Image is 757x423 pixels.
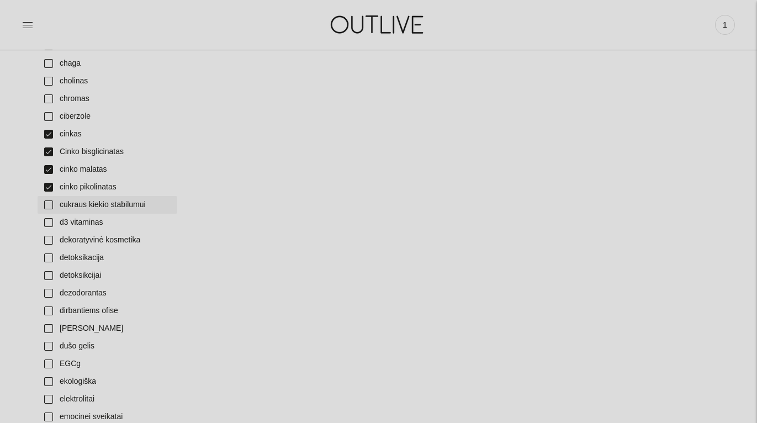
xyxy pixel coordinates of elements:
[38,390,177,408] a: elektrolitai
[38,284,177,302] a: dezodorantas
[38,302,177,320] a: dirbantiems ofise
[309,6,447,44] img: OUTLIVE
[38,267,177,284] a: detoksikcijai
[38,161,177,178] a: cinko malatas
[38,373,177,390] a: ekologiška
[38,214,177,231] a: d3 vitaminas
[38,143,177,161] a: Cinko bisglicinatas
[38,231,177,249] a: dekoratyvinė kosmetika
[38,90,177,108] a: chromas
[38,178,177,196] a: cinko pikolinatas
[38,249,177,267] a: detoksikacija
[38,55,177,72] a: chaga
[717,17,733,33] span: 1
[38,320,177,337] a: [PERSON_NAME]
[38,355,177,373] a: EGCg
[38,72,177,90] a: cholinas
[38,125,177,143] a: cinkas
[715,13,735,37] a: 1
[38,337,177,355] a: dušo gelis
[38,108,177,125] a: ciberzole
[38,196,177,214] a: cukraus kiekio stabilumui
